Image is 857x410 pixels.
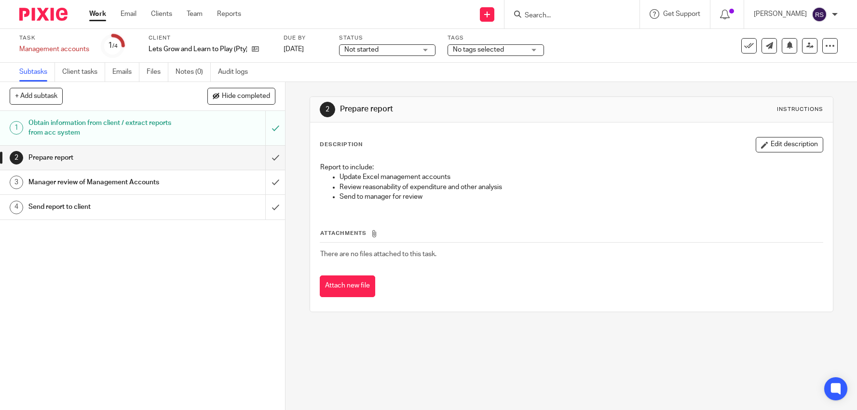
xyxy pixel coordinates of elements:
span: No tags selected [453,46,504,53]
h1: Obtain information from client / extract reports from acc system [28,116,180,140]
p: Update Excel management accounts [340,172,823,182]
button: Hide completed [207,88,275,104]
div: Management accounts [19,44,89,54]
a: Emails [112,63,139,82]
p: Send to manager for review [340,192,823,202]
h1: Send report to client [28,200,180,214]
button: Attach new file [320,275,375,297]
p: Description [320,141,363,149]
label: Status [339,34,435,42]
h1: Prepare report [340,104,592,114]
span: Hide completed [222,93,270,100]
p: Review reasonability of expenditure and other analysis [340,182,823,192]
input: Search [524,12,611,20]
a: Clients [151,9,172,19]
span: There are no files attached to this task. [320,251,436,258]
p: Report to include: [320,163,823,172]
span: Get Support [663,11,700,17]
a: Subtasks [19,63,55,82]
a: Files [147,63,168,82]
img: svg%3E [812,7,827,22]
label: Tags [448,34,544,42]
div: 2 [320,102,335,117]
a: Notes (0) [176,63,211,82]
span: [DATE] [284,46,304,53]
a: Reports [217,9,241,19]
label: Due by [284,34,327,42]
small: /4 [112,43,118,49]
a: Audit logs [218,63,255,82]
label: Task [19,34,89,42]
button: Edit description [756,137,823,152]
a: Team [187,9,203,19]
div: Instructions [777,106,823,113]
label: Client [149,34,272,42]
div: 4 [10,201,23,214]
div: 1 [10,121,23,135]
img: Pixie [19,8,68,21]
h1: Prepare report [28,150,180,165]
h1: Manager review of Management Accounts [28,175,180,190]
p: [PERSON_NAME] [754,9,807,19]
button: + Add subtask [10,88,63,104]
a: Email [121,9,136,19]
div: 1 [108,40,118,51]
p: Lets Grow and Learn to Play (Pty) Ltd [149,44,247,54]
div: 3 [10,176,23,189]
span: Not started [344,46,379,53]
div: 2 [10,151,23,164]
a: Work [89,9,106,19]
a: Client tasks [62,63,105,82]
span: Attachments [320,231,367,236]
